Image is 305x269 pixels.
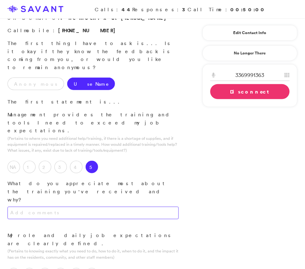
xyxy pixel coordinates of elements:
[122,6,132,13] strong: 44
[210,84,290,99] a: Disconnect
[7,161,20,173] label: NA
[7,232,179,248] p: My role and daily job expectations are clearly defined.
[70,161,82,173] label: 4
[202,45,297,61] a: No Longer There
[39,161,51,173] label: 2
[7,248,179,260] p: (Pertains to knowing exactly what you need to do, how to do it, when to do it, and the impact it ...
[7,78,64,90] label: Anonymous
[86,161,98,173] label: 5
[231,6,266,13] strong: 00:50:00
[24,27,53,33] span: mobile
[7,39,179,71] p: The first thing I have to ask is... Is it okay if they know the feedback is coming from you, or w...
[7,98,179,106] p: The first statement is...
[182,6,187,13] strong: 3
[7,111,179,135] p: Management provides the training and tools I need to exceed my job expectations.
[7,135,179,154] p: (Pertains to where you need additional help/training, if there is a shortage of supplies, and if ...
[54,161,67,173] label: 3
[7,27,179,35] p: Call :
[7,180,179,204] p: What do you appreciate most about the training you've received and why?
[23,161,36,173] label: 1
[60,14,169,21] strong: The Phoenix at [PERSON_NAME]
[210,28,290,38] a: Edit Contact Info
[67,78,115,90] label: Use Name
[58,27,119,34] span: [PHONE_NUMBER]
